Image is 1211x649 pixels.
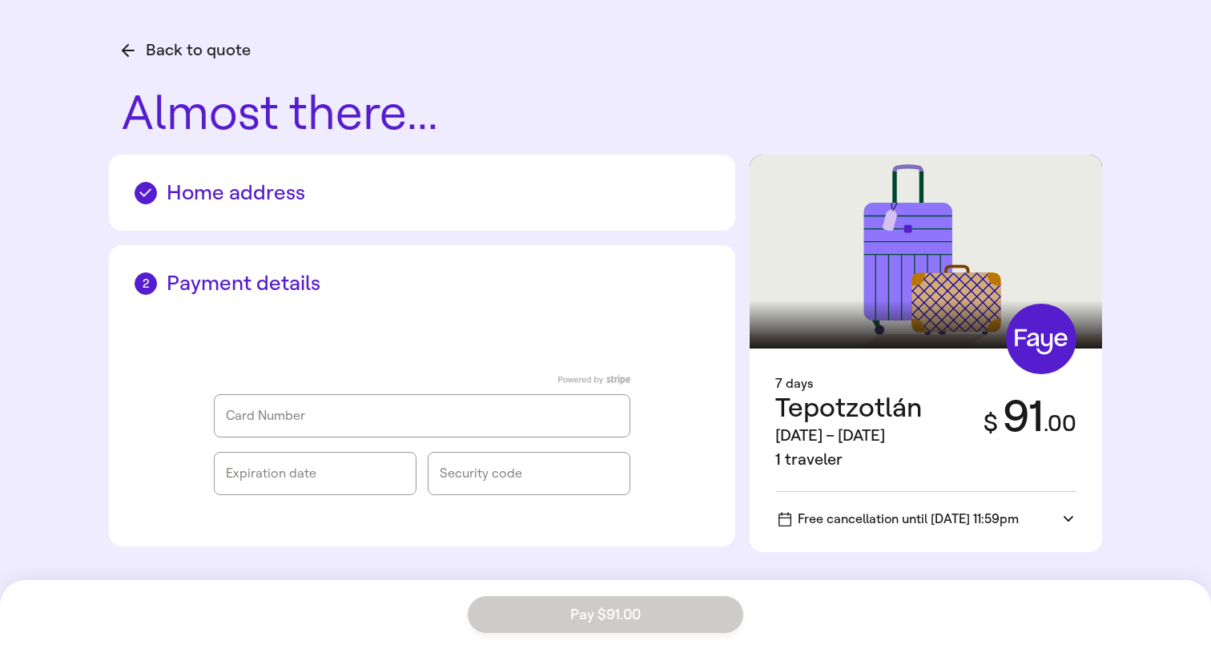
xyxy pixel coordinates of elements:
span: $ [984,409,998,437]
iframe: Secure expiration date input frame [226,472,404,487]
div: 1 traveler [775,448,922,472]
h2: Payment details [135,271,710,296]
iframe: Secure card number input frame [226,414,618,429]
iframe: PayPal-paypal [428,321,620,355]
button: Back to quote [122,38,251,62]
div: 91 [964,393,1076,472]
h2: Home address [135,180,710,205]
button: Pay $91.00 [468,596,743,633]
span: Free cancellation until [DATE] 11:59pm [778,511,1019,526]
span: . 00 [1044,410,1076,437]
iframe: Secure express checkout frame [221,318,420,324]
span: Tepotzotlán [775,392,922,424]
iframe: Secure CVC input frame [440,472,618,487]
div: [DATE] – [DATE] [775,424,922,448]
span: Pay $91.00 [570,607,641,622]
h1: Almost there... [122,88,1102,139]
div: 7 days [775,374,1076,393]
